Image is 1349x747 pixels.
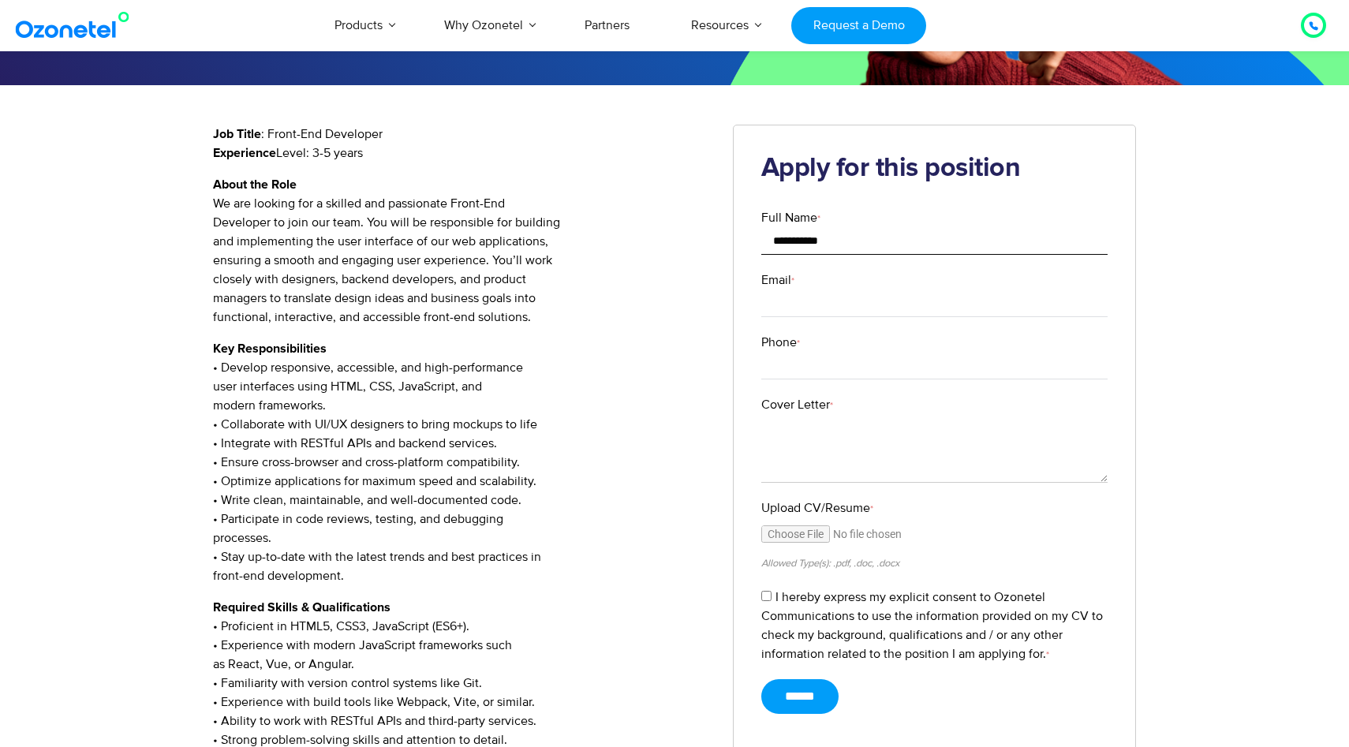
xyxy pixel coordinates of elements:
[761,557,899,570] small: Allowed Type(s): .pdf, .doc, .docx
[761,271,1108,289] label: Email
[213,339,709,585] p: • Develop responsive, accessible, and high-performance user interfaces using HTML, CSS, JavaScrip...
[213,178,297,191] strong: About the Role
[791,7,926,44] a: Request a Demo
[761,589,1103,662] label: I hereby express my explicit consent to Ozonetel Communications to use the information provided o...
[213,342,327,355] strong: Key Responsibilities
[213,175,709,327] p: We are looking for a skilled and passionate Front-End Developer to join our team. You will be res...
[761,208,1108,227] label: Full Name
[761,499,1108,517] label: Upload CV/Resume
[213,125,709,162] p: : Front-End Developer Level: 3-5 years
[761,153,1108,185] h2: Apply for this position
[213,601,390,614] strong: Required Skills & Qualifications
[213,128,261,140] strong: Job Title
[213,147,276,159] strong: Experience
[761,395,1108,414] label: Cover Letter
[761,333,1108,352] label: Phone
